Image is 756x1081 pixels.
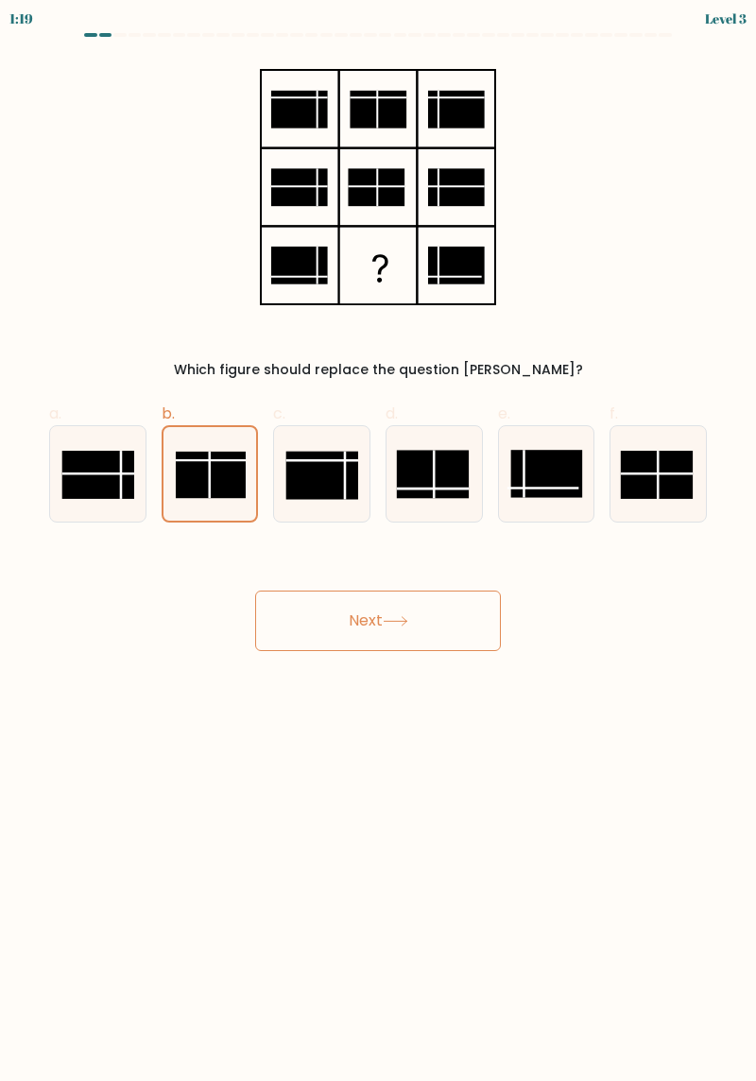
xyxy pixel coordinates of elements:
[705,9,747,28] div: Level 3
[255,591,501,651] button: Next
[162,403,175,424] span: b.
[49,403,61,424] span: a.
[60,360,696,380] div: Which figure should replace the question [PERSON_NAME]?
[610,403,618,424] span: f.
[9,9,33,28] div: 1:19
[273,403,285,424] span: c.
[498,403,510,424] span: e.
[386,403,398,424] span: d.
